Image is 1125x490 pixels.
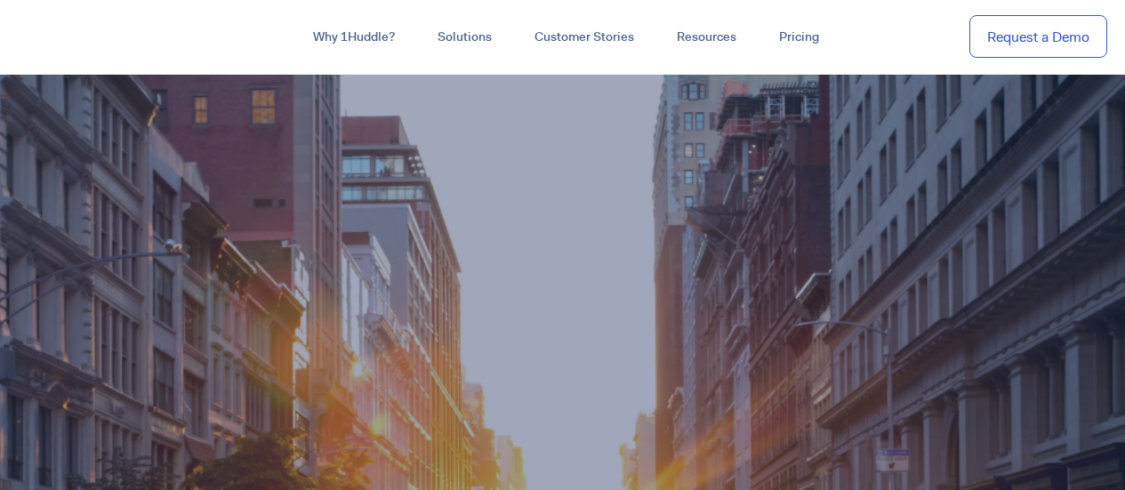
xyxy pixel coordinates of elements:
[969,15,1107,59] a: Request a Demo
[292,21,416,53] a: Why 1Huddle?
[513,21,655,53] a: Customer Stories
[655,21,758,53] a: Resources
[758,21,840,53] a: Pricing
[18,20,145,53] img: ...
[416,21,513,53] a: Solutions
